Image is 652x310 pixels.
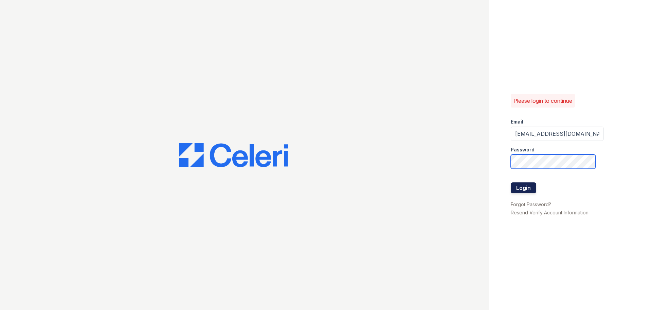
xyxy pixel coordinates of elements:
button: Login [511,182,536,193]
a: Resend Verify Account Information [511,210,588,215]
label: Email [511,118,523,125]
a: Forgot Password? [511,201,551,207]
p: Please login to continue [513,97,572,105]
label: Password [511,146,535,153]
img: CE_Logo_Blue-a8612792a0a2168367f1c8372b55b34899dd931a85d93a1a3d3e32e68fde9ad4.png [179,143,288,167]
